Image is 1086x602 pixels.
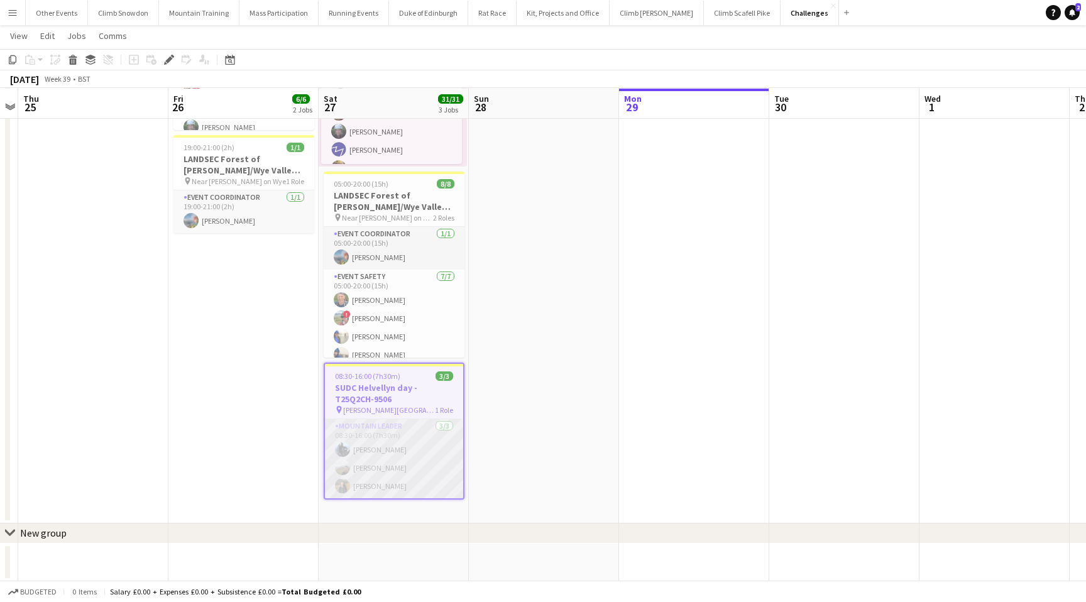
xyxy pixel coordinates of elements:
[389,1,468,25] button: Duke of Edinburgh
[474,93,489,104] span: Sun
[67,30,86,41] span: Jobs
[192,177,286,186] span: Near [PERSON_NAME] on Wye
[62,28,91,44] a: Jobs
[622,100,642,114] span: 29
[319,1,389,25] button: Running Events
[436,371,453,381] span: 3/3
[781,1,839,25] button: Challenges
[325,382,463,405] h3: SUDC Helvellyn day - T25Q2CH-9506
[325,419,463,498] app-card-role: Mountain Leader3/308:30-16:00 (7h30m)[PERSON_NAME][PERSON_NAME][PERSON_NAME]
[610,1,704,25] button: Climb [PERSON_NAME]
[172,100,184,114] span: 26
[924,93,941,104] span: Wed
[772,100,789,114] span: 30
[435,405,453,415] span: 1 Role
[173,190,314,233] app-card-role: Event Coordinator1/119:00-21:00 (2h)[PERSON_NAME]
[173,153,314,176] h3: LANDSEC Forest of [PERSON_NAME]/Wye Valley Challenge - S25Q2CH-9594
[286,177,304,186] span: 1 Role
[6,585,58,599] button: Budgeted
[334,179,388,189] span: 05:00-20:00 (15h)
[624,93,642,104] span: Mon
[282,587,361,596] span: Total Budgeted £0.00
[94,28,132,44] a: Comms
[324,93,337,104] span: Sat
[324,270,464,422] app-card-role: Event Safety7/705:00-20:00 (15h)[PERSON_NAME]![PERSON_NAME][PERSON_NAME][PERSON_NAME]
[1065,5,1080,20] a: 2
[5,28,33,44] a: View
[20,527,67,539] div: New group
[10,73,39,85] div: [DATE]
[173,93,184,104] span: Fri
[159,1,239,25] button: Mountain Training
[1075,3,1081,11] span: 2
[23,93,39,104] span: Thu
[41,74,73,84] span: Week 39
[322,100,337,114] span: 27
[287,143,304,152] span: 1/1
[324,172,464,358] app-job-card: 05:00-20:00 (15h)8/8LANDSEC Forest of [PERSON_NAME]/Wye Valley Challenge - S25Q2CH-9594 Near [PER...
[110,587,361,596] div: Salary £0.00 + Expenses £0.00 + Subsistence £0.00 =
[438,94,463,104] span: 31/31
[324,227,464,270] app-card-role: Event Coordinator1/105:00-20:00 (15h)[PERSON_NAME]
[35,28,60,44] a: Edit
[468,1,517,25] button: Rat Race
[173,135,314,233] app-job-card: 19:00-21:00 (2h)1/1LANDSEC Forest of [PERSON_NAME]/Wye Valley Challenge - S25Q2CH-9594 Near [PERS...
[517,1,610,25] button: Kit, Projects and Office
[292,94,310,104] span: 6/6
[293,105,312,114] div: 2 Jobs
[184,143,234,152] span: 19:00-21:00 (2h)
[342,213,433,222] span: Near [PERSON_NAME] on Wye
[239,1,319,25] button: Mass Participation
[324,190,464,212] h3: LANDSEC Forest of [PERSON_NAME]/Wye Valley Challenge - S25Q2CH-9594
[40,30,55,41] span: Edit
[439,105,463,114] div: 3 Jobs
[343,310,351,318] span: !
[923,100,941,114] span: 1
[433,213,454,222] span: 2 Roles
[437,179,454,189] span: 8/8
[324,363,464,500] app-job-card: 08:30-16:00 (7h30m)3/3SUDC Helvellyn day - T25Q2CH-9506 [PERSON_NAME][GEOGRAPHIC_DATA][PERSON_NAM...
[335,371,400,381] span: 08:30-16:00 (7h30m)
[774,93,789,104] span: Tue
[704,1,781,25] button: Climb Scafell Pike
[99,30,127,41] span: Comms
[78,74,90,84] div: BST
[21,100,39,114] span: 25
[69,587,99,596] span: 0 items
[10,30,28,41] span: View
[20,588,57,596] span: Budgeted
[472,100,489,114] span: 28
[343,405,435,415] span: [PERSON_NAME][GEOGRAPHIC_DATA][PERSON_NAME]
[88,1,159,25] button: Climb Snowdon
[26,1,88,25] button: Other Events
